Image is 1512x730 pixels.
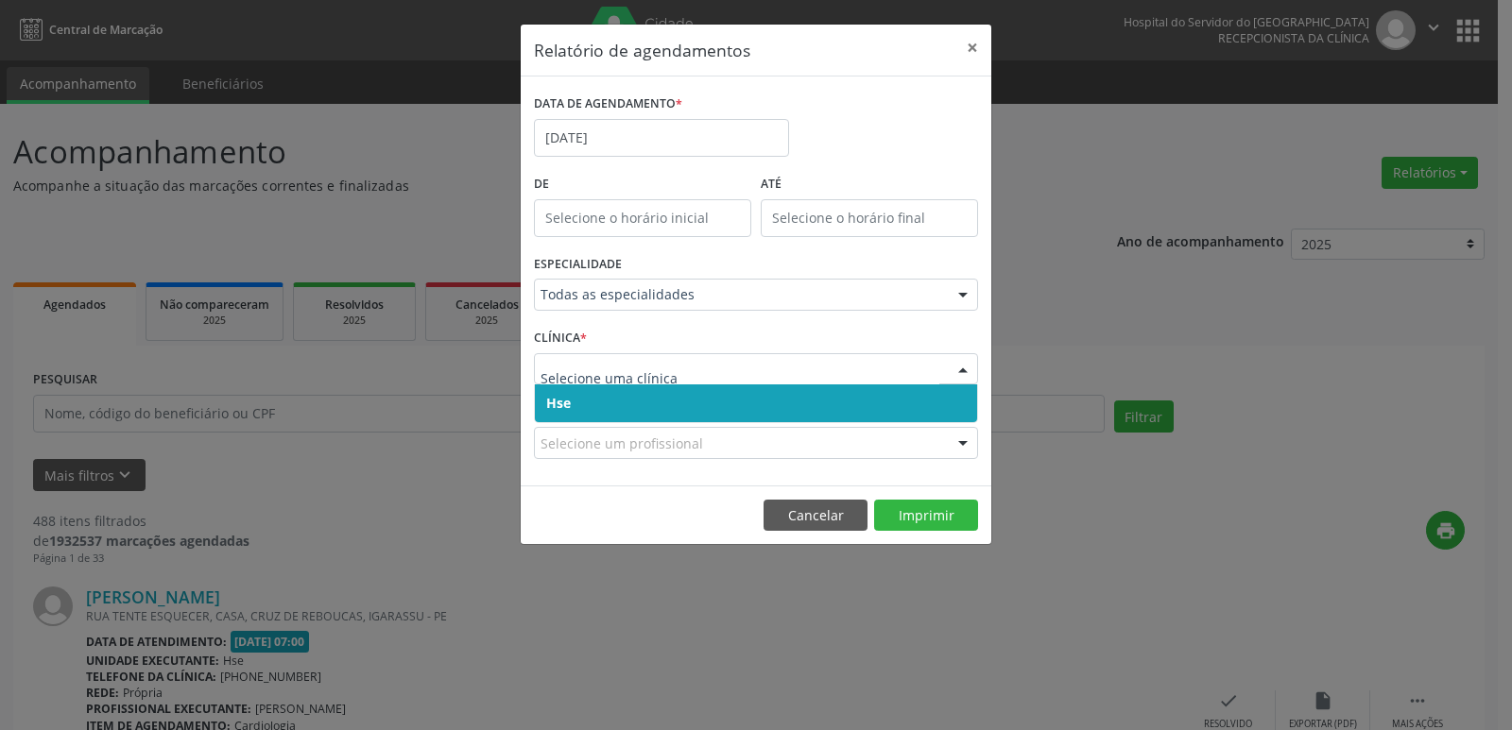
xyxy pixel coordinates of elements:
[874,500,978,532] button: Imprimir
[534,324,587,353] label: CLÍNICA
[534,250,622,280] label: ESPECIALIDADE
[534,38,750,62] h5: Relatório de agendamentos
[541,285,939,304] span: Todas as especialidades
[534,199,751,237] input: Selecione o horário inicial
[541,360,939,398] input: Selecione uma clínica
[534,119,789,157] input: Selecione uma data ou intervalo
[761,170,978,199] label: ATÉ
[954,25,991,71] button: Close
[534,90,682,119] label: DATA DE AGENDAMENTO
[534,170,751,199] label: De
[541,433,703,453] span: Selecione um profissional
[761,199,978,237] input: Selecione o horário final
[546,394,571,412] span: Hse
[764,500,868,532] button: Cancelar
